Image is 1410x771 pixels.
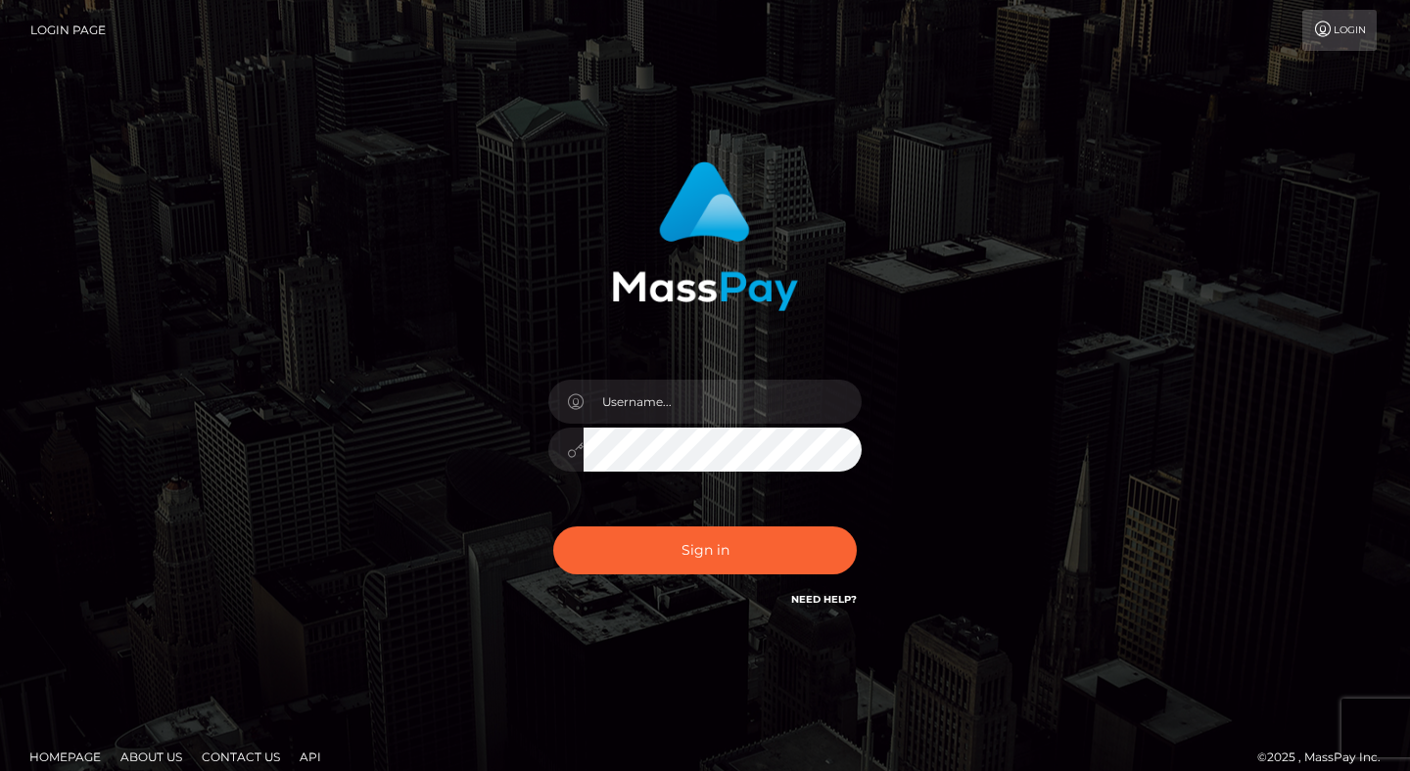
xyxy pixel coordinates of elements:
[791,593,857,606] a: Need Help?
[30,10,106,51] a: Login Page
[584,380,862,424] input: Username...
[1302,10,1377,51] a: Login
[1257,747,1395,768] div: © 2025 , MassPay Inc.
[553,526,857,574] button: Sign in
[612,161,798,311] img: MassPay Login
